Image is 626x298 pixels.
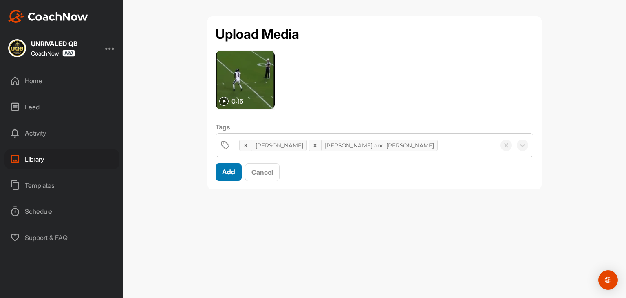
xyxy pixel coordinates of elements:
span: Cancel [251,168,273,176]
div: Activity [4,123,119,143]
div: Templates [4,175,119,196]
div: Library [4,149,119,169]
button: Add [216,163,242,181]
div: CoachNow [31,50,75,57]
button: Cancel [245,163,280,181]
label: Tags [216,122,533,132]
img: play [219,97,229,106]
p: 0:15 [231,96,243,106]
div: [PERSON_NAME] [252,139,306,152]
div: UNRIVALED QB [31,40,77,47]
span: Add [222,168,235,176]
img: thumbnail [216,51,275,109]
div: [PERSON_NAME] and [PERSON_NAME] [322,139,437,152]
img: tags [220,140,230,150]
div: Open Intercom Messenger [598,270,618,290]
div: Feed [4,97,119,117]
div: Home [4,71,119,91]
h2: Upload Media [216,24,299,44]
div: Schedule [4,201,119,222]
img: CoachNow [8,10,88,23]
img: square_c284e479c0c8c671a89759a117e75fcc.jpg [8,39,26,57]
img: CoachNow Pro [62,50,75,57]
div: Support & FAQ [4,227,119,248]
